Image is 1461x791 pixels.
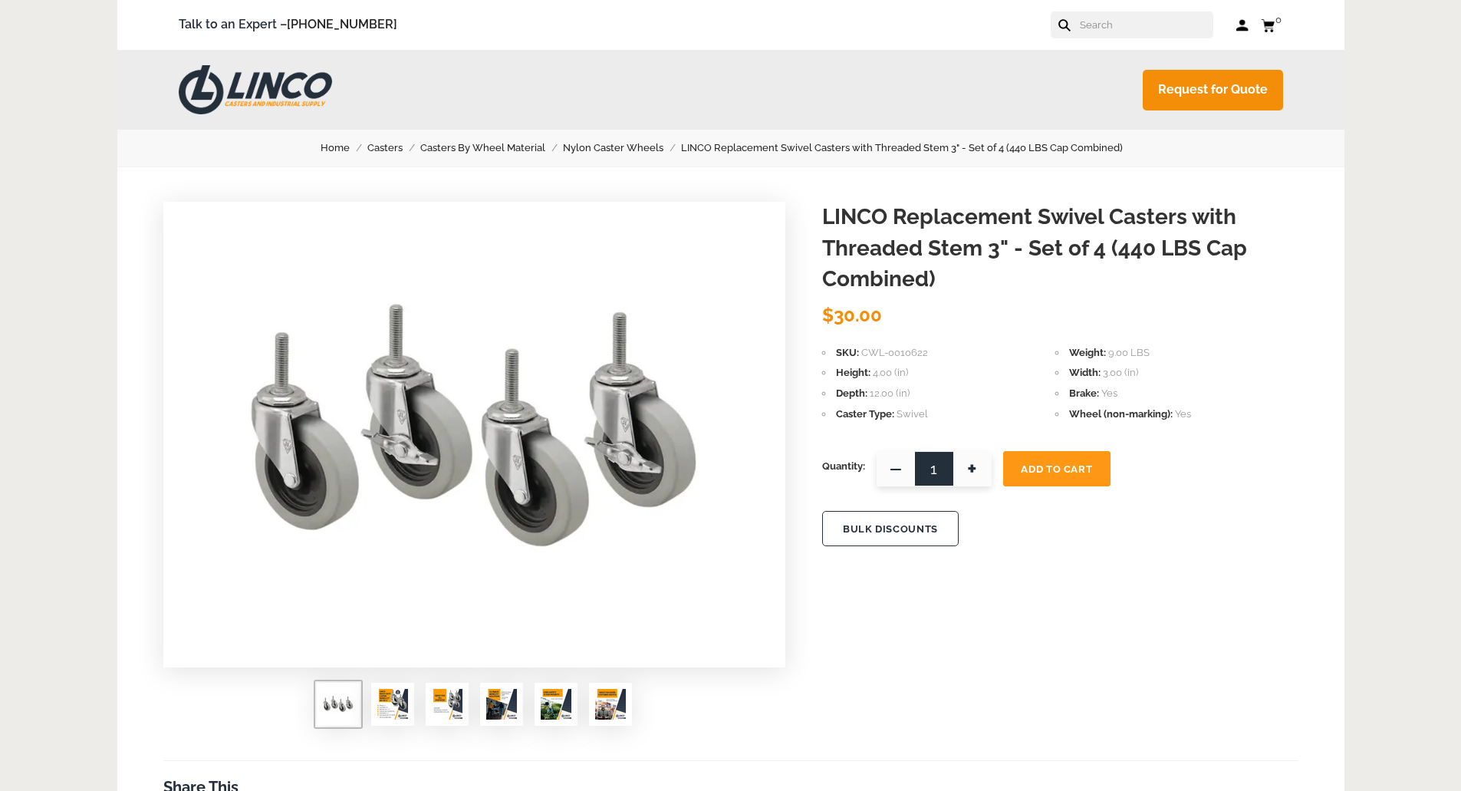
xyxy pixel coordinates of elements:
[822,304,882,326] span: $30.00
[836,408,894,420] span: Caster Type
[1078,12,1213,38] input: Search
[367,140,420,157] a: Casters
[877,451,915,486] span: —
[244,202,704,662] img: LINCO Replacement Swivel Casters with Threaded Stem 3" - Set of 4 (440 LBS Cap Combined)
[836,347,859,358] span: SKU
[432,689,462,720] img: LINCO Replacement Swivel Casters with Threaded Stem 3" - Set of 4 (440 LBS Cap Combined)
[321,140,367,157] a: Home
[1275,14,1282,25] span: 0
[287,17,397,31] a: [PHONE_NUMBER]
[870,387,910,399] span: 12.00 (in)
[595,689,626,720] img: LINCO Replacement Swivel Casters with Threaded Stem 3" - Set of 4 (440 LBS Cap Combined)
[1236,18,1249,33] a: Log in
[681,140,1140,157] a: LINCO Replacement Swivel Casters with Threaded Stem 3" - Set of 4 (440 LBS Cap Combined)
[836,367,870,378] span: Height
[822,511,959,546] button: BULK DISCOUNTS
[1003,451,1111,486] button: Add To Cart
[1069,347,1106,358] span: Weight
[1069,387,1099,399] span: Brake
[179,65,332,114] img: LINCO CASTERS & INDUSTRIAL SUPPLY
[541,689,571,720] img: LINCO Replacement Swivel Casters with Threaded Stem 3" - Set of 4 (440 LBS Cap Combined)
[1143,70,1283,110] a: Request for Quote
[1101,387,1117,399] span: Yes
[179,15,397,35] span: Talk to an Expert –
[873,367,908,378] span: 4.00 (in)
[1069,408,1173,420] span: Wheel (non-marking)
[420,140,563,157] a: Casters By Wheel Material
[1175,408,1191,420] span: Yes
[897,408,928,420] span: Swivel
[1108,347,1150,358] span: 9.00 LBS
[486,689,517,720] img: LINCO Replacement Swivel Casters with Threaded Stem 3" - Set of 4 (440 LBS Cap Combined)
[861,347,928,358] span: CWL-0010622
[836,387,867,399] span: Depth
[323,689,354,720] img: LINCO Replacement Swivel Casters with Threaded Stem 3" - Set of 4 (440 LBS Cap Combined)
[822,202,1298,295] h1: LINCO Replacement Swivel Casters with Threaded Stem 3" - Set of 4 (440 LBS Cap Combined)
[1069,367,1101,378] span: Width
[1103,367,1138,378] span: 3.00 (in)
[563,140,681,157] a: Nylon Caster Wheels
[377,689,408,720] img: LINCO Replacement Swivel Casters with Threaded Stem 3" - Set of 4 (440 LBS Cap Combined)
[1261,15,1283,35] a: 0
[1021,463,1092,475] span: Add To Cart
[953,451,992,486] span: +
[822,451,865,482] span: Quantity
